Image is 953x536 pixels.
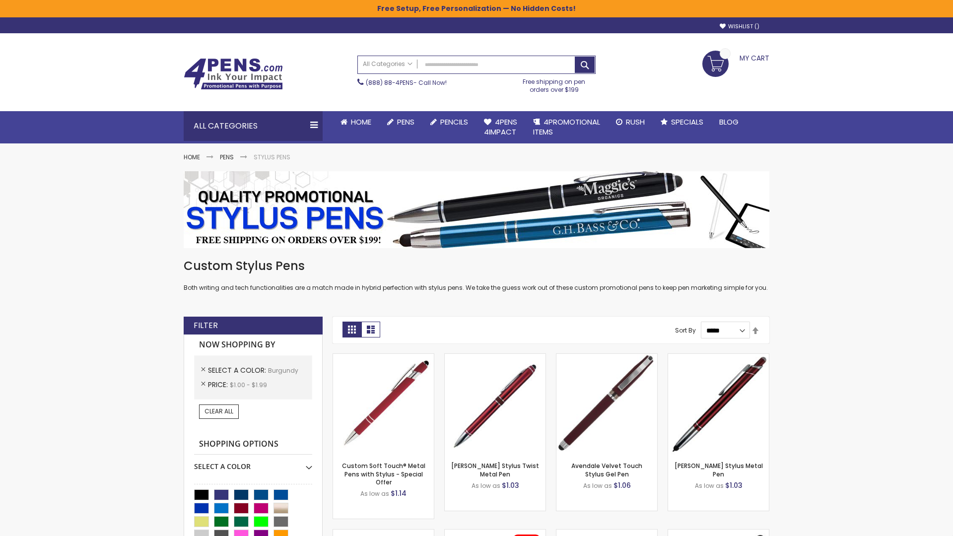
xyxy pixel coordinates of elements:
span: As low as [472,481,500,490]
span: Blog [719,117,739,127]
a: Home [184,153,200,161]
img: Avendale Velvet Touch Stylus Gel Pen-Burgundy [556,354,657,455]
span: All Categories [363,60,412,68]
img: Colter Stylus Twist Metal Pen-Burgundy [445,354,545,455]
a: All Categories [358,56,417,72]
a: Specials [653,111,711,133]
div: Both writing and tech functionalities are a match made in hybrid perfection with stylus pens. We ... [184,258,769,292]
span: Home [351,117,371,127]
span: Pens [397,117,414,127]
span: Select A Color [208,365,268,375]
h1: Custom Stylus Pens [184,258,769,274]
span: Rush [626,117,645,127]
a: Avendale Velvet Touch Stylus Gel Pen-Burgundy [556,353,657,362]
div: Free shipping on pen orders over $199 [513,74,596,94]
a: 4PROMOTIONALITEMS [525,111,608,143]
a: Pens [379,111,422,133]
span: As low as [360,489,389,498]
span: $1.03 [725,480,743,490]
span: - Call Now! [366,78,447,87]
a: Custom Soft Touch® Metal Pens with Stylus-Burgundy [333,353,434,362]
label: Sort By [675,326,696,335]
span: Pencils [440,117,468,127]
div: Select A Color [194,455,312,471]
span: Price [208,380,230,390]
img: Custom Soft Touch® Metal Pens with Stylus-Burgundy [333,354,434,455]
a: (888) 88-4PENS [366,78,413,87]
a: Wishlist [720,23,759,30]
a: Blog [711,111,747,133]
span: $1.03 [502,480,519,490]
strong: Now Shopping by [194,335,312,355]
a: Olson Stylus Metal Pen-Burgundy [668,353,769,362]
img: 4Pens Custom Pens and Promotional Products [184,58,283,90]
strong: Shopping Options [194,434,312,455]
a: [PERSON_NAME] Stylus Metal Pen [675,462,763,478]
span: $1.14 [391,488,407,498]
span: 4Pens 4impact [484,117,517,137]
img: Stylus Pens [184,171,769,248]
a: Rush [608,111,653,133]
span: Clear All [204,407,233,415]
div: All Categories [184,111,323,141]
span: Burgundy [268,366,298,375]
span: Specials [671,117,703,127]
strong: Filter [194,320,218,331]
a: Colter Stylus Twist Metal Pen-Burgundy [445,353,545,362]
span: 4PROMOTIONAL ITEMS [533,117,600,137]
a: Pens [220,153,234,161]
a: 4Pens4impact [476,111,525,143]
span: As low as [583,481,612,490]
a: Pencils [422,111,476,133]
a: [PERSON_NAME] Stylus Twist Metal Pen [451,462,539,478]
span: As low as [695,481,724,490]
img: Olson Stylus Metal Pen-Burgundy [668,354,769,455]
strong: Stylus Pens [254,153,290,161]
a: Home [333,111,379,133]
strong: Grid [342,322,361,337]
a: Clear All [199,404,239,418]
span: $1.00 - $1.99 [230,381,267,389]
a: Custom Soft Touch® Metal Pens with Stylus - Special Offer [342,462,425,486]
span: $1.06 [613,480,631,490]
a: Avendale Velvet Touch Stylus Gel Pen [571,462,642,478]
